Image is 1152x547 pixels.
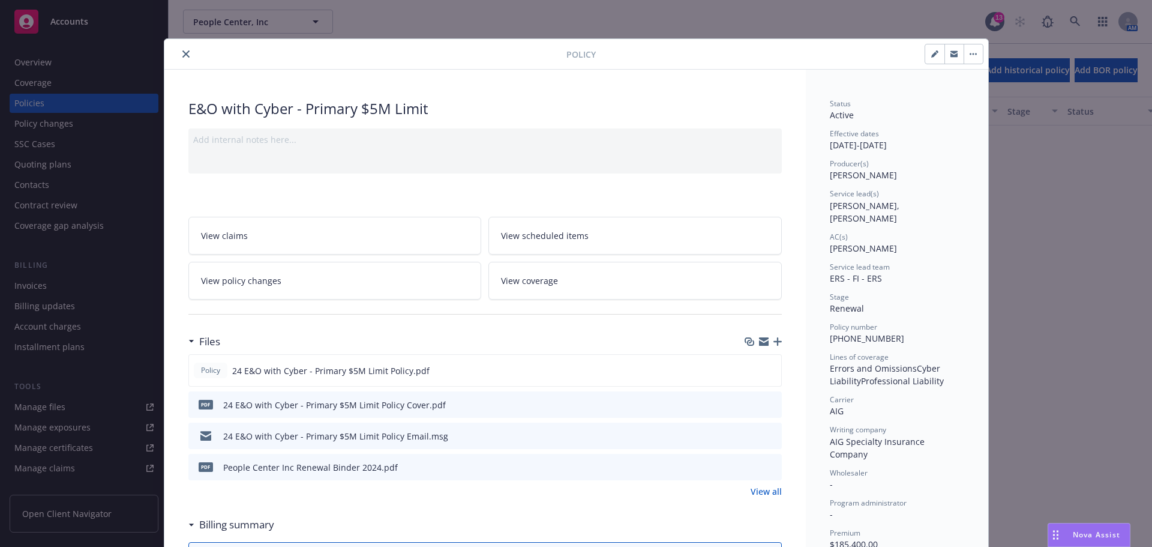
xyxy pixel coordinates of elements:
[188,517,274,533] div: Billing summary
[830,169,897,181] span: [PERSON_NAME]
[501,274,558,287] span: View coverage
[223,399,446,411] div: 24 E&O with Cyber - Primary $5M Limit Policy Cover.pdf
[201,229,248,242] span: View claims
[830,333,904,344] span: [PHONE_NUMBER]
[1048,524,1063,546] div: Drag to move
[830,109,854,121] span: Active
[830,509,833,520] span: -
[830,498,907,508] span: Program administrator
[830,232,848,242] span: AC(s)
[179,47,193,61] button: close
[830,528,860,538] span: Premium
[188,262,482,300] a: View policy changes
[223,430,448,443] div: 24 E&O with Cyber - Primary $5M Limit Policy Email.msg
[766,461,777,474] button: preview file
[861,375,944,387] span: Professional Liability
[830,243,897,254] span: [PERSON_NAME]
[830,303,864,314] span: Renewal
[830,363,917,374] span: Errors and Omissions
[830,292,849,302] span: Stage
[747,430,757,443] button: download file
[199,517,274,533] h3: Billing summary
[830,159,869,169] span: Producer(s)
[830,363,943,387] span: Cyber Liability
[488,217,782,255] a: View scheduled items
[201,274,281,287] span: View policy changes
[830,128,879,139] span: Effective dates
[1073,530,1120,540] span: Nova Assist
[223,461,398,474] div: People Center Inc Renewal Binder 2024.pdf
[188,217,482,255] a: View claims
[766,399,777,411] button: preview file
[501,229,589,242] span: View scheduled items
[830,405,844,417] span: AIG
[199,334,220,349] h3: Files
[766,364,776,377] button: preview file
[199,400,213,409] span: pdf
[188,98,782,119] div: E&O with Cyber - Primary $5M Limit
[830,98,851,109] span: Status
[746,364,756,377] button: download file
[830,189,879,199] span: Service lead(s)
[566,48,596,61] span: Policy
[830,479,833,490] span: -
[193,133,777,146] div: Add internal notes here...
[830,273,882,284] span: ERS - FI - ERS
[830,200,902,224] span: [PERSON_NAME], [PERSON_NAME]
[488,262,782,300] a: View coverage
[830,322,877,332] span: Policy number
[830,352,889,362] span: Lines of coverage
[188,334,220,349] div: Files
[830,394,854,405] span: Carrier
[199,365,223,376] span: Policy
[751,485,782,498] a: View all
[199,462,213,471] span: pdf
[830,436,927,460] span: AIG Specialty Insurance Company
[830,425,886,435] span: Writing company
[830,468,868,478] span: Wholesaler
[747,399,757,411] button: download file
[766,430,777,443] button: preview file
[830,262,890,272] span: Service lead team
[1048,523,1130,547] button: Nova Assist
[747,461,757,474] button: download file
[830,128,964,151] div: [DATE] - [DATE]
[232,364,430,377] span: 24 E&O with Cyber - Primary $5M Limit Policy.pdf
